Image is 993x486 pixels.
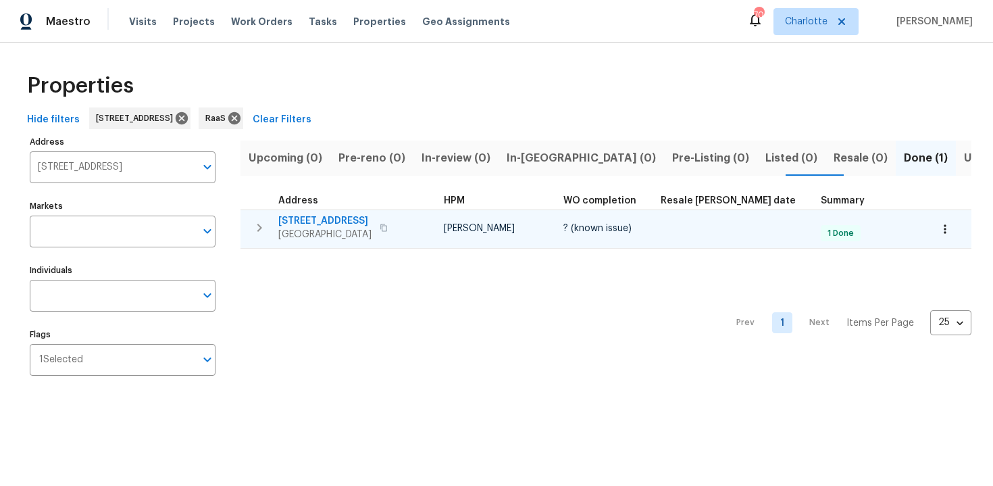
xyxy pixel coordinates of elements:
span: In-review (0) [422,149,490,168]
label: Markets [30,202,215,210]
label: Individuals [30,266,215,274]
span: In-[GEOGRAPHIC_DATA] (0) [507,149,656,168]
span: Geo Assignments [422,15,510,28]
span: Properties [27,79,134,93]
span: RaaS [205,112,231,125]
a: Goto page 1 [772,312,792,333]
div: 70 [754,8,763,22]
span: Projects [173,15,215,28]
button: Open [198,222,217,241]
span: Listed (0) [765,149,817,168]
span: ? (known issue) [563,224,632,233]
span: Summary [821,196,865,205]
div: [STREET_ADDRESS] [89,107,190,129]
span: Work Orders [231,15,292,28]
span: 1 Selected [39,354,83,366]
span: WO completion [563,196,636,205]
label: Address [30,138,215,146]
span: Pre-Listing (0) [672,149,749,168]
div: 25 [930,305,971,340]
span: Properties [353,15,406,28]
span: Resale (0) [834,149,888,168]
span: 1 Done [822,228,859,239]
span: Tasks [309,17,337,26]
span: [GEOGRAPHIC_DATA] [278,228,372,241]
span: [STREET_ADDRESS] [278,214,372,228]
span: Clear Filters [253,112,311,128]
span: [PERSON_NAME] [891,15,973,28]
span: Address [278,196,318,205]
button: Open [198,286,217,305]
label: Flags [30,331,215,339]
nav: Pagination Navigation [723,257,971,389]
span: Upcoming (0) [249,149,322,168]
span: [STREET_ADDRESS] [96,112,178,125]
span: Charlotte [785,15,827,28]
p: Items Per Page [846,316,914,330]
span: Hide filters [27,112,80,128]
span: Maestro [46,15,91,28]
span: Visits [129,15,157,28]
span: Resale [PERSON_NAME] date [661,196,796,205]
button: Open [198,350,217,369]
div: RaaS [199,107,243,129]
span: Done (1) [904,149,948,168]
button: Clear Filters [247,107,317,132]
span: HPM [444,196,465,205]
button: Open [198,157,217,176]
span: Pre-reno (0) [338,149,405,168]
button: Hide filters [22,107,85,132]
span: [PERSON_NAME] [444,224,515,233]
